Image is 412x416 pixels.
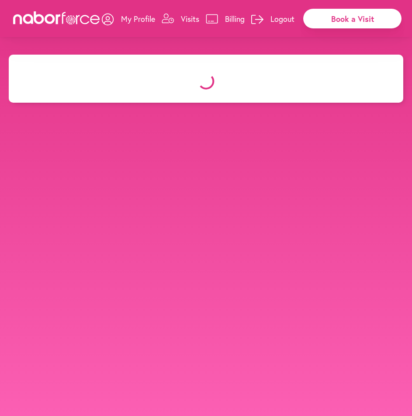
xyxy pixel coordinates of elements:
[303,9,402,28] div: Book a Visit
[206,6,245,32] a: Billing
[181,14,199,24] p: Visits
[102,6,155,32] a: My Profile
[270,14,294,24] p: Logout
[162,6,199,32] a: Visits
[121,14,155,24] p: My Profile
[251,6,294,32] a: Logout
[225,14,245,24] p: Billing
